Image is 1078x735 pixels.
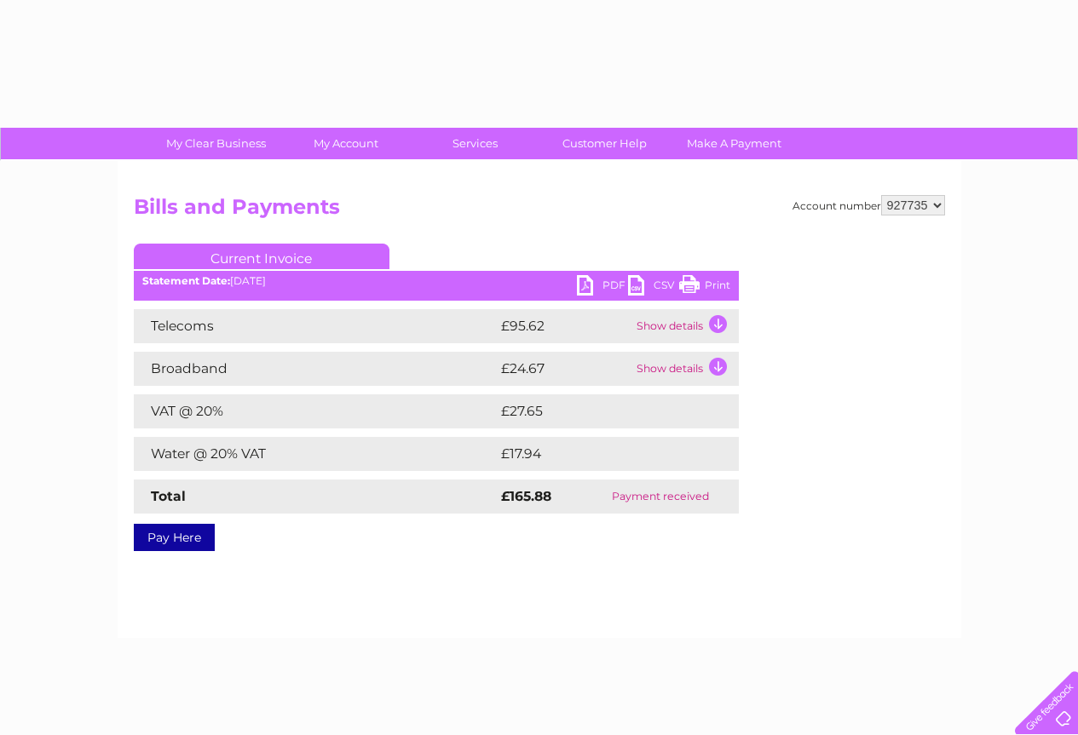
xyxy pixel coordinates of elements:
a: CSV [628,275,679,300]
strong: Total [151,488,186,504]
a: Make A Payment [664,128,804,159]
td: Water @ 20% VAT [134,437,497,471]
td: £17.94 [497,437,703,471]
div: Account number [793,195,945,215]
td: Show details [632,309,739,343]
td: £95.62 [497,309,632,343]
td: Show details [632,352,739,386]
a: My Clear Business [146,128,286,159]
a: Current Invoice [134,244,389,269]
a: Print [679,275,730,300]
td: £27.65 [497,394,704,428]
td: Payment received [583,479,738,514]
td: Broadband [134,352,497,386]
td: Telecoms [134,309,497,343]
a: Services [405,128,545,159]
td: £24.67 [497,352,632,386]
a: My Account [275,128,416,159]
a: PDF [577,275,628,300]
td: VAT @ 20% [134,394,497,428]
div: [DATE] [134,275,739,287]
b: Statement Date: [142,274,230,287]
a: Pay Here [134,524,215,551]
h2: Bills and Payments [134,195,945,227]
strong: £165.88 [501,488,551,504]
a: Customer Help [534,128,675,159]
